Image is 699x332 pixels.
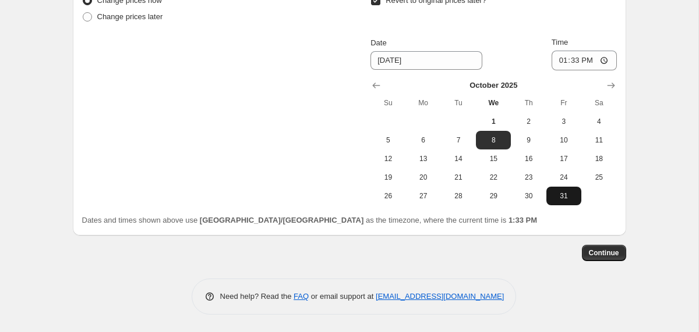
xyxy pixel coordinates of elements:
button: Thursday October 30 2025 [511,187,546,205]
span: 4 [586,117,612,126]
span: 7 [446,135,471,145]
span: 27 [411,191,436,201]
span: Su [375,98,401,108]
button: Friday October 24 2025 [546,168,581,187]
span: 20 [411,173,436,182]
span: 18 [586,154,612,163]
span: 24 [551,173,577,182]
th: Tuesday [441,94,476,112]
span: 29 [481,191,506,201]
button: Saturday October 25 2025 [581,168,616,187]
button: Saturday October 18 2025 [581,149,616,168]
button: Wednesday October 8 2025 [476,131,511,149]
span: 26 [375,191,401,201]
span: 13 [411,154,436,163]
span: We [481,98,506,108]
span: Th [516,98,541,108]
button: Thursday October 9 2025 [511,131,546,149]
th: Sunday [370,94,405,112]
button: Friday October 17 2025 [546,149,581,168]
span: 22 [481,173,506,182]
span: 1 [481,117,506,126]
button: Tuesday October 7 2025 [441,131,476,149]
span: 17 [551,154,577,163]
button: Show next month, November 2025 [603,77,619,94]
button: Monday October 13 2025 [406,149,441,168]
button: Wednesday October 15 2025 [476,149,511,168]
span: or email support at [309,292,376,301]
span: Dates and times shown above use as the timezone, where the current time is [82,216,538,224]
span: 9 [516,135,541,145]
span: 21 [446,173,471,182]
button: Sunday October 12 2025 [370,149,405,168]
button: Saturday October 11 2025 [581,131,616,149]
button: Tuesday October 21 2025 [441,168,476,187]
button: Monday October 6 2025 [406,131,441,149]
th: Saturday [581,94,616,112]
span: 15 [481,154,506,163]
button: Thursday October 2 2025 [511,112,546,131]
th: Friday [546,94,581,112]
span: 11 [586,135,612,145]
span: 19 [375,173,401,182]
th: Monday [406,94,441,112]
button: Continue [582,245,626,261]
input: 10/1/2025 [370,51,482,70]
button: Friday October 10 2025 [546,131,581,149]
span: 12 [375,154,401,163]
span: 10 [551,135,577,145]
button: Thursday October 23 2025 [511,168,546,187]
span: Sa [586,98,612,108]
span: Change prices later [97,12,163,21]
button: Tuesday October 14 2025 [441,149,476,168]
button: Wednesday October 29 2025 [476,187,511,205]
button: Thursday October 16 2025 [511,149,546,168]
th: Thursday [511,94,546,112]
button: Sunday October 5 2025 [370,131,405,149]
span: Need help? Read the [220,292,294,301]
button: Tuesday October 28 2025 [441,187,476,205]
a: FAQ [294,292,309,301]
span: Mo [411,98,436,108]
span: 23 [516,173,541,182]
input: 12:00 [552,51,617,70]
button: Wednesday October 22 2025 [476,168,511,187]
span: 31 [551,191,577,201]
button: Sunday October 19 2025 [370,168,405,187]
button: Friday October 31 2025 [546,187,581,205]
button: Sunday October 26 2025 [370,187,405,205]
span: 6 [411,135,436,145]
button: Friday October 3 2025 [546,112,581,131]
span: 25 [586,173,612,182]
span: 5 [375,135,401,145]
button: Monday October 20 2025 [406,168,441,187]
b: 1:33 PM [509,216,537,224]
span: Time [552,38,568,47]
button: Today Wednesday October 1 2025 [476,112,511,131]
a: [EMAIL_ADDRESS][DOMAIN_NAME] [376,292,504,301]
b: [GEOGRAPHIC_DATA]/[GEOGRAPHIC_DATA] [200,216,363,224]
span: Fr [551,98,577,108]
span: Tu [446,98,471,108]
button: Show previous month, September 2025 [368,77,384,94]
button: Monday October 27 2025 [406,187,441,205]
span: 30 [516,191,541,201]
button: Saturday October 4 2025 [581,112,616,131]
span: 16 [516,154,541,163]
span: 2 [516,117,541,126]
span: 8 [481,135,506,145]
span: 3 [551,117,577,126]
span: Date [370,38,386,47]
span: 14 [446,154,471,163]
span: 28 [446,191,471,201]
span: Continue [589,248,619,258]
th: Wednesday [476,94,511,112]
